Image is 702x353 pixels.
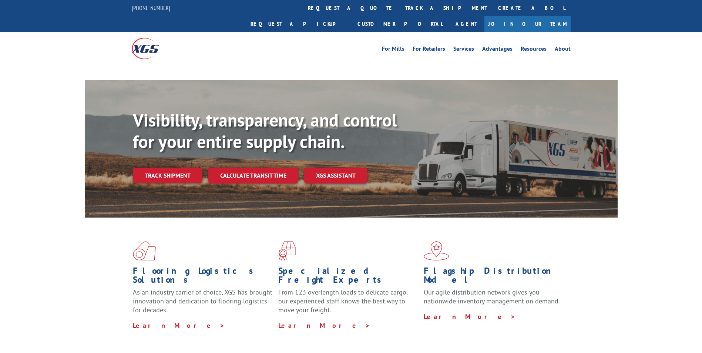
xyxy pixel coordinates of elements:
b: Visibility, transparency, and control for your entire supply chain. [133,108,397,153]
img: xgs-icon-total-supply-chain-intelligence-red [133,241,156,260]
h1: Specialized Freight Experts [278,266,418,288]
span: Our agile distribution network gives you nationwide inventory management on demand. [424,288,560,305]
a: Calculate transit time [208,168,298,184]
a: Agent [448,16,484,32]
a: Learn More > [278,321,370,330]
a: Services [453,46,474,54]
img: xgs-icon-flagship-distribution-model-red [424,241,449,260]
a: Customer Portal [352,16,448,32]
h1: Flagship Distribution Model [424,266,564,288]
p: From 123 overlength loads to delicate cargo, our experienced staff knows the best way to move you... [278,288,418,321]
a: Learn More > [424,312,516,321]
a: Learn More > [133,321,225,330]
a: Join Our Team [484,16,571,32]
a: About [555,46,571,54]
img: xgs-icon-focused-on-flooring-red [278,241,296,260]
h1: Flooring Logistics Solutions [133,266,273,288]
a: Resources [521,46,547,54]
a: [PHONE_NUMBER] [132,4,170,11]
a: For Mills [382,46,404,54]
a: XGS ASSISTANT [304,168,367,184]
span: As an industry carrier of choice, XGS has brought innovation and dedication to flooring logistics... [133,288,272,314]
a: For Retailers [413,46,445,54]
a: Track shipment [133,168,202,183]
a: Request a pickup [245,16,352,32]
a: Advantages [482,46,513,54]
